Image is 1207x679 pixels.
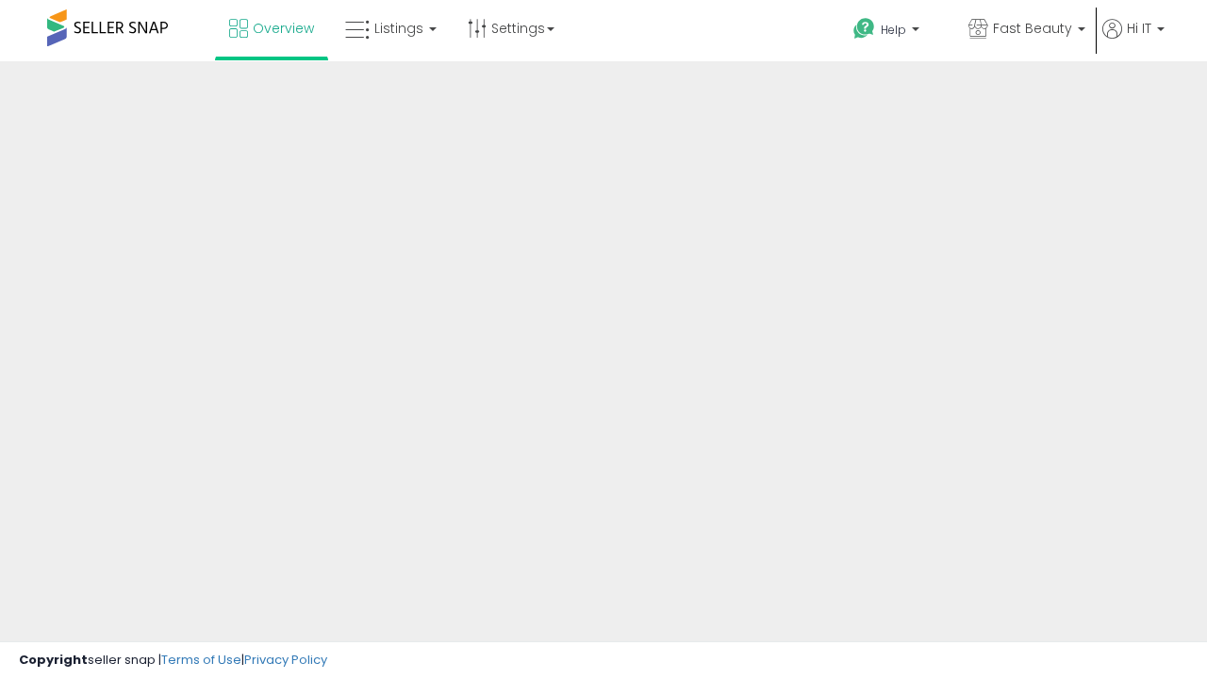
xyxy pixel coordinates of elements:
[838,3,951,61] a: Help
[1127,19,1151,38] span: Hi IT
[881,22,906,38] span: Help
[852,17,876,41] i: Get Help
[993,19,1072,38] span: Fast Beauty
[253,19,314,38] span: Overview
[244,651,327,669] a: Privacy Policy
[19,651,88,669] strong: Copyright
[19,652,327,670] div: seller snap | |
[1102,19,1165,61] a: Hi IT
[374,19,423,38] span: Listings
[161,651,241,669] a: Terms of Use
